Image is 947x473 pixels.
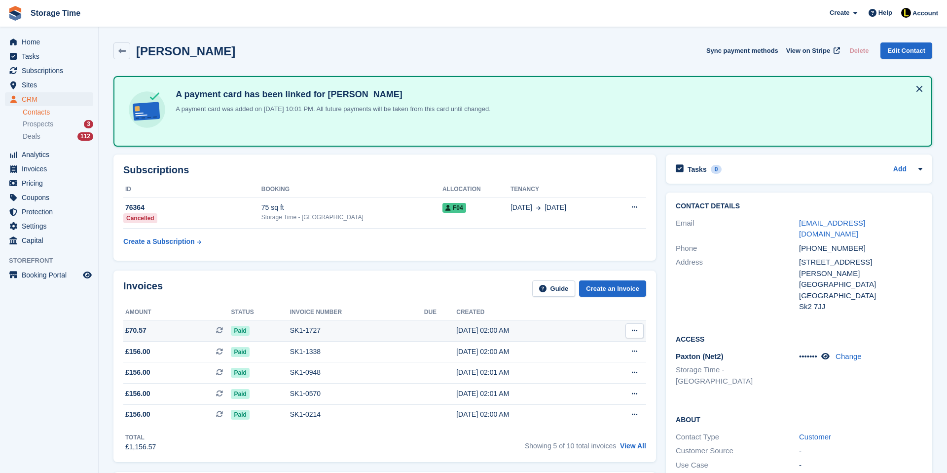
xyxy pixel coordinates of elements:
span: CRM [22,92,81,106]
span: Create [830,8,849,18]
a: menu [5,148,93,161]
a: menu [5,205,93,219]
span: £70.57 [125,325,146,336]
a: Change [836,352,862,360]
div: 112 [77,132,93,141]
div: SK1-0948 [290,367,424,378]
div: 75 sq ft [261,202,442,213]
div: Use Case [676,460,799,471]
a: Prospects 3 [23,119,93,129]
a: menu [5,191,93,204]
a: Customer [799,433,831,441]
span: Coupons [22,191,81,204]
span: Showing 5 of 10 total invoices [525,442,616,450]
div: Address [676,257,799,313]
span: Account [912,8,938,18]
h2: Access [676,334,922,344]
h2: Invoices [123,280,163,297]
div: Total [125,433,156,442]
div: Create a Subscription [123,236,195,247]
div: [STREET_ADDRESS][PERSON_NAME] [799,257,922,279]
div: Phone [676,243,799,254]
span: Help [878,8,892,18]
img: Laaibah Sarwar [901,8,911,18]
div: 3 [84,120,93,128]
span: Sites [22,78,81,92]
div: £1,156.57 [125,442,156,452]
span: £156.00 [125,367,150,378]
a: Add [893,164,907,175]
span: Paid [231,410,249,420]
a: Preview store [81,269,93,281]
button: Delete [845,42,873,59]
th: Status [231,305,290,320]
div: Cancelled [123,213,157,223]
div: [DATE] 02:00 AM [456,347,593,357]
th: Amount [123,305,231,320]
div: [DATE] 02:00 AM [456,325,593,336]
div: 76364 [123,202,261,213]
th: Due [424,305,456,320]
div: Sk2 7JJ [799,301,922,313]
span: ••••••• [799,352,817,360]
button: Sync payment methods [706,42,778,59]
span: Analytics [22,148,81,161]
h2: Tasks [688,165,707,174]
h2: [PERSON_NAME] [136,44,235,58]
div: - [799,445,922,457]
div: - [799,460,922,471]
span: £156.00 [125,389,150,399]
a: menu [5,162,93,176]
h2: Subscriptions [123,164,646,176]
div: [PHONE_NUMBER] [799,243,922,254]
p: A payment card was added on [DATE] 10:01 PM. All future payments will be taken from this card unt... [172,104,491,114]
a: Create a Subscription [123,233,201,251]
div: [DATE] 02:00 AM [456,409,593,420]
span: Paxton (Net2) [676,352,724,360]
div: SK1-1338 [290,347,424,357]
span: Pricing [22,176,81,190]
span: Paid [231,347,249,357]
a: menu [5,268,93,282]
span: Storefront [9,256,98,266]
div: Customer Source [676,445,799,457]
a: menu [5,219,93,233]
span: Home [22,35,81,49]
span: [DATE] [510,202,532,213]
a: Guide [532,280,576,297]
a: menu [5,78,93,92]
span: F04 [442,203,466,213]
div: [DATE] 02:01 AM [456,367,593,378]
a: Edit Contact [880,42,932,59]
span: Paid [231,326,249,336]
span: Paid [231,389,249,399]
a: menu [5,35,93,49]
div: SK1-1727 [290,325,424,336]
img: stora-icon-8386f47178a22dfd0bd8f6a31ec36ba5ce8667c1dd55bd0f319d3a0aa187defe.svg [8,6,23,21]
span: Deals [23,132,40,141]
div: SK1-0570 [290,389,424,399]
a: [EMAIL_ADDRESS][DOMAIN_NAME] [799,219,865,238]
span: Invoices [22,162,81,176]
span: £156.00 [125,409,150,420]
a: menu [5,176,93,190]
a: Storage Time [27,5,84,21]
th: Invoice number [290,305,424,320]
h2: About [676,414,922,424]
div: [DATE] 02:01 AM [456,389,593,399]
span: Capital [22,234,81,247]
span: Paid [231,368,249,378]
span: £156.00 [125,347,150,357]
th: Booking [261,182,442,197]
th: Created [456,305,593,320]
th: Allocation [442,182,510,197]
span: Prospects [23,119,53,129]
a: menu [5,64,93,78]
span: Subscriptions [22,64,81,78]
th: Tenancy [510,182,610,197]
a: View on Stripe [782,42,842,59]
span: Tasks [22,49,81,63]
a: Contacts [23,108,93,117]
a: Create an Invoice [579,280,646,297]
h4: A payment card has been linked for [PERSON_NAME] [172,89,491,100]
